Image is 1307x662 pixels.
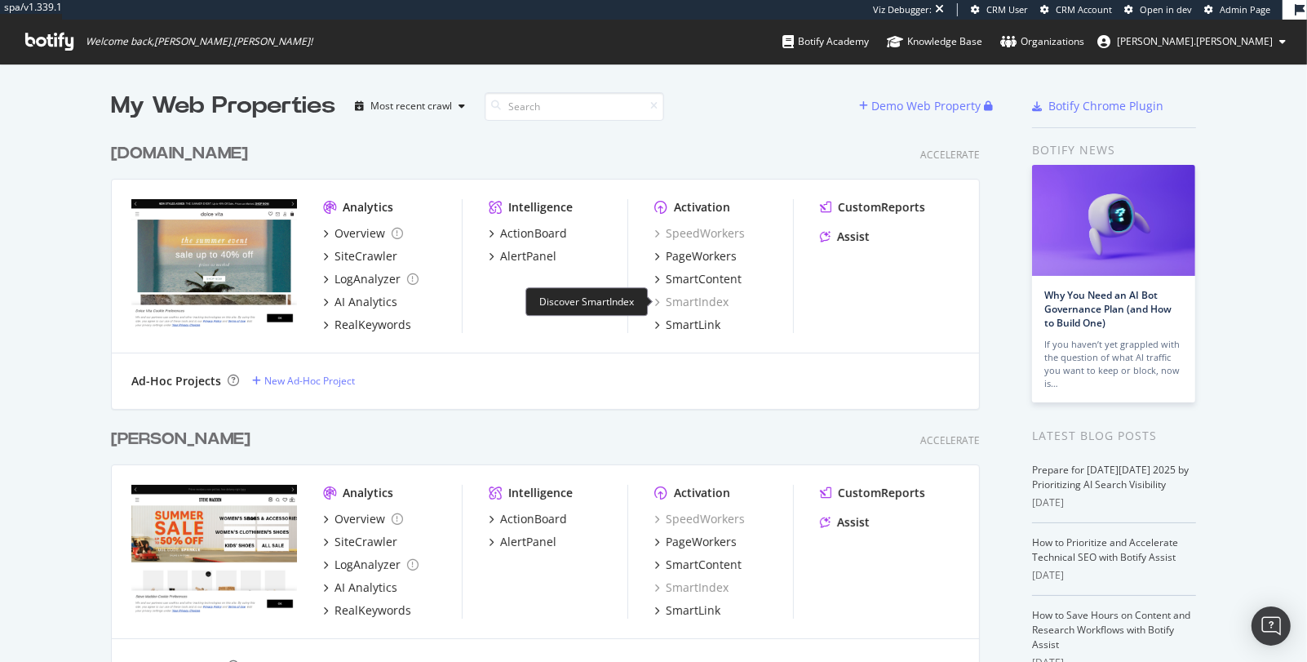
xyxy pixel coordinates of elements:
a: PageWorkers [654,248,737,264]
div: SiteCrawler [335,248,397,264]
div: LogAnalyzer [335,557,401,573]
div: Activation [674,199,730,215]
a: CustomReports [820,199,925,215]
div: New Ad-Hoc Project [264,374,355,388]
span: Admin Page [1220,3,1270,16]
a: How to Save Hours on Content and Research Workflows with Botify Assist [1032,608,1190,651]
div: My Web Properties [111,90,335,122]
div: RealKeywords [335,602,411,619]
a: RealKeywords [323,317,411,333]
a: Prepare for [DATE][DATE] 2025 by Prioritizing AI Search Visibility [1032,463,1189,491]
a: Assist [820,229,870,245]
div: PageWorkers [666,534,737,550]
div: SmartLink [666,602,720,619]
a: RealKeywords [323,602,411,619]
div: CustomReports [838,199,925,215]
img: www.dolcevita.com [131,199,297,331]
div: [DATE] [1032,495,1196,510]
div: Organizations [1000,33,1084,50]
div: Viz Debugger: [873,3,932,16]
a: Organizations [1000,20,1084,64]
div: Intelligence [508,485,573,501]
a: SiteCrawler [323,248,397,264]
div: Botify Chrome Plugin [1048,98,1163,114]
div: Assist [837,229,870,245]
a: AlertPanel [489,534,556,550]
div: Discover SmartIndex [525,287,648,316]
div: [PERSON_NAME] [111,428,250,451]
div: Most recent crawl [370,101,452,111]
a: ActionBoard [489,225,567,242]
a: SpeedWorkers [654,511,745,527]
div: [DATE] [1032,568,1196,583]
span: ryan.flanagan [1117,34,1273,48]
a: CRM User [971,3,1028,16]
a: Assist [820,514,870,531]
a: SmartContent [654,557,742,573]
div: Overview [335,225,385,242]
div: LogAnalyzer [335,271,401,287]
a: SpeedWorkers [654,225,745,242]
a: Overview [323,225,403,242]
a: ActionBoard [489,511,567,527]
a: Admin Page [1204,3,1270,16]
span: CRM Account [1056,3,1112,16]
a: PageWorkers [654,534,737,550]
span: Welcome back, [PERSON_NAME].[PERSON_NAME] ! [86,35,312,48]
a: SmartIndex [654,294,729,310]
div: SiteCrawler [335,534,397,550]
a: Botify Chrome Plugin [1032,98,1163,114]
button: Demo Web Property [859,93,984,119]
a: [DOMAIN_NAME] [111,142,255,166]
div: [DOMAIN_NAME] [111,142,248,166]
div: Assist [837,514,870,531]
div: Demo Web Property [871,98,981,114]
a: Botify Academy [782,20,869,64]
a: AI Analytics [323,294,397,310]
div: Analytics [343,485,393,501]
a: CRM Account [1040,3,1112,16]
a: New Ad-Hoc Project [252,374,355,388]
div: AI Analytics [335,294,397,310]
input: Search [485,92,664,121]
div: Botify news [1032,141,1196,159]
a: SmartLink [654,602,720,619]
div: Accelerate [920,148,980,162]
div: AlertPanel [500,248,556,264]
div: If you haven’t yet grappled with the question of what AI traffic you want to keep or block, now is… [1044,338,1183,390]
a: Overview [323,511,403,527]
a: SmartIndex [654,580,729,596]
div: CustomReports [838,485,925,501]
div: Intelligence [508,199,573,215]
a: Knowledge Base [887,20,982,64]
a: Demo Web Property [859,99,984,113]
span: Open in dev [1140,3,1192,16]
a: LogAnalyzer [323,557,419,573]
a: [PERSON_NAME] [111,428,257,451]
div: SmartLink [666,317,720,333]
div: Activation [674,485,730,501]
div: AI Analytics [335,580,397,596]
a: AlertPanel [489,248,556,264]
a: Why You Need an AI Bot Governance Plan (and How to Build One) [1044,288,1172,330]
div: PageWorkers [666,248,737,264]
div: Knowledge Base [887,33,982,50]
a: LogAnalyzer [323,271,419,287]
img: www.stevemadden.com [131,485,297,617]
div: Latest Blog Posts [1032,427,1196,445]
div: Overview [335,511,385,527]
a: SmartLink [654,317,720,333]
img: Why You Need an AI Bot Governance Plan (and How to Build One) [1032,165,1195,276]
div: SmartContent [666,557,742,573]
a: SiteCrawler [323,534,397,550]
div: SmartContent [666,271,742,287]
div: Ad-Hoc Projects [131,373,221,389]
a: SmartContent [654,271,742,287]
a: CustomReports [820,485,925,501]
button: [PERSON_NAME].[PERSON_NAME] [1084,29,1299,55]
div: RealKeywords [335,317,411,333]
